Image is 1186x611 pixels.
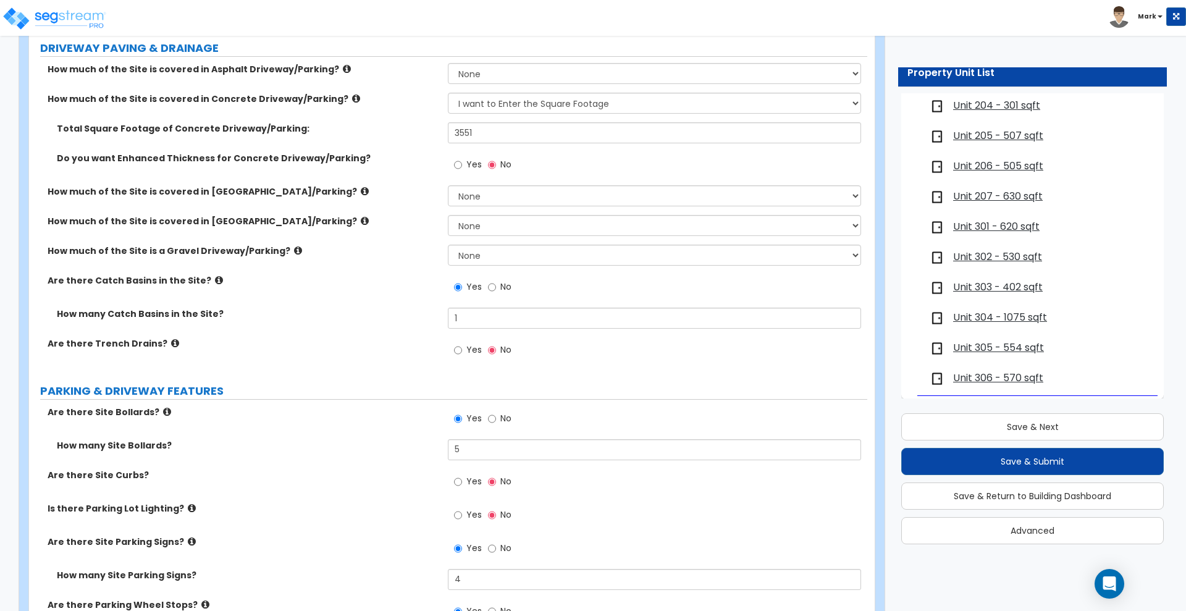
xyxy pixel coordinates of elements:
[466,280,482,293] span: Yes
[930,220,944,235] img: door.png
[901,413,1164,440] button: Save & Next
[466,412,482,424] span: Yes
[1108,6,1130,28] img: avatar.png
[215,276,223,285] i: click for more info!
[57,439,439,452] label: How many Site Bollards?
[454,280,462,294] input: Yes
[454,412,462,426] input: Yes
[48,406,439,418] label: Are there Site Bollards?
[930,250,944,265] img: door.png
[40,383,867,399] label: PARKING & DRIVEWAY FEATURES
[1095,569,1124,599] div: Open Intercom Messenger
[48,63,439,75] label: How much of the Site is covered in Asphalt Driveway/Parking?
[488,508,496,522] input: No
[930,129,944,144] img: door.png
[953,99,1040,113] span: Unit 204 - 301 sqft
[454,158,462,172] input: Yes
[1138,12,1156,21] b: Mark
[163,407,171,416] i: click for more info!
[466,343,482,356] span: Yes
[454,343,462,357] input: Yes
[953,129,1043,143] span: Unit 205 - 507 sqft
[466,475,482,487] span: Yes
[454,475,462,489] input: Yes
[930,341,944,356] img: door.png
[901,482,1164,510] button: Save & Return to Building Dashboard
[930,311,944,326] img: door.png
[48,337,439,350] label: Are there Trench Drains?
[352,94,360,103] i: click for more info!
[953,371,1043,386] span: Unit 306 - 570 sqft
[930,99,944,114] img: door.png
[466,542,482,554] span: Yes
[488,542,496,555] input: No
[488,158,496,172] input: No
[48,599,439,611] label: Are there Parking Wheel Stops?
[488,343,496,357] input: No
[500,158,511,171] span: No
[454,542,462,555] input: Yes
[953,190,1043,204] span: Unit 207 - 630 sqft
[57,308,439,320] label: How many Catch Basins in the Site?
[48,93,439,105] label: How much of the Site is covered in Concrete Driveway/Parking?
[466,158,482,171] span: Yes
[48,469,439,481] label: Are there Site Curbs?
[40,40,867,56] label: DRIVEWAY PAVING & DRAINAGE
[48,274,439,287] label: Are there Catch Basins in the Site?
[48,185,439,198] label: How much of the Site is covered in [GEOGRAPHIC_DATA]/Parking?
[953,250,1042,264] span: Unit 302 - 530 sqft
[953,311,1047,325] span: Unit 304 - 1075 sqft
[294,246,302,255] i: click for more info!
[488,412,496,426] input: No
[953,341,1044,355] span: Unit 305 - 554 sqft
[343,64,351,74] i: click for more info!
[953,280,1043,295] span: Unit 303 - 402 sqft
[901,517,1164,544] button: Advanced
[57,122,439,135] label: Total Square Footage of Concrete Driveway/Parking:
[2,6,107,31] img: logo_pro_r.png
[500,280,511,293] span: No
[48,536,439,548] label: Are there Site Parking Signs?
[361,216,369,225] i: click for more info!
[48,502,439,515] label: Is there Parking Lot Lighting?
[901,448,1164,475] button: Save & Submit
[930,280,944,295] img: door.png
[500,508,511,521] span: No
[466,508,482,521] span: Yes
[500,542,511,554] span: No
[488,280,496,294] input: No
[48,215,439,227] label: How much of the Site is covered in [GEOGRAPHIC_DATA]/Parking?
[930,159,944,174] img: door.png
[201,600,209,609] i: click for more info!
[953,220,1040,234] span: Unit 301 - 620 sqft
[171,339,179,348] i: click for more info!
[48,245,439,257] label: How much of the Site is a Gravel Driveway/Parking?
[454,508,462,522] input: Yes
[907,66,1158,80] div: Property Unit List
[500,412,511,424] span: No
[500,343,511,356] span: No
[488,475,496,489] input: No
[188,504,196,513] i: click for more info!
[188,537,196,546] i: click for more info!
[57,569,439,581] label: How many Site Parking Signs?
[57,152,439,164] label: Do you want Enhanced Thickness for Concrete Driveway/Parking?
[500,475,511,487] span: No
[953,159,1043,174] span: Unit 206 - 505 sqft
[930,371,944,386] img: door.png
[930,190,944,204] img: door.png
[361,187,369,196] i: click for more info!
